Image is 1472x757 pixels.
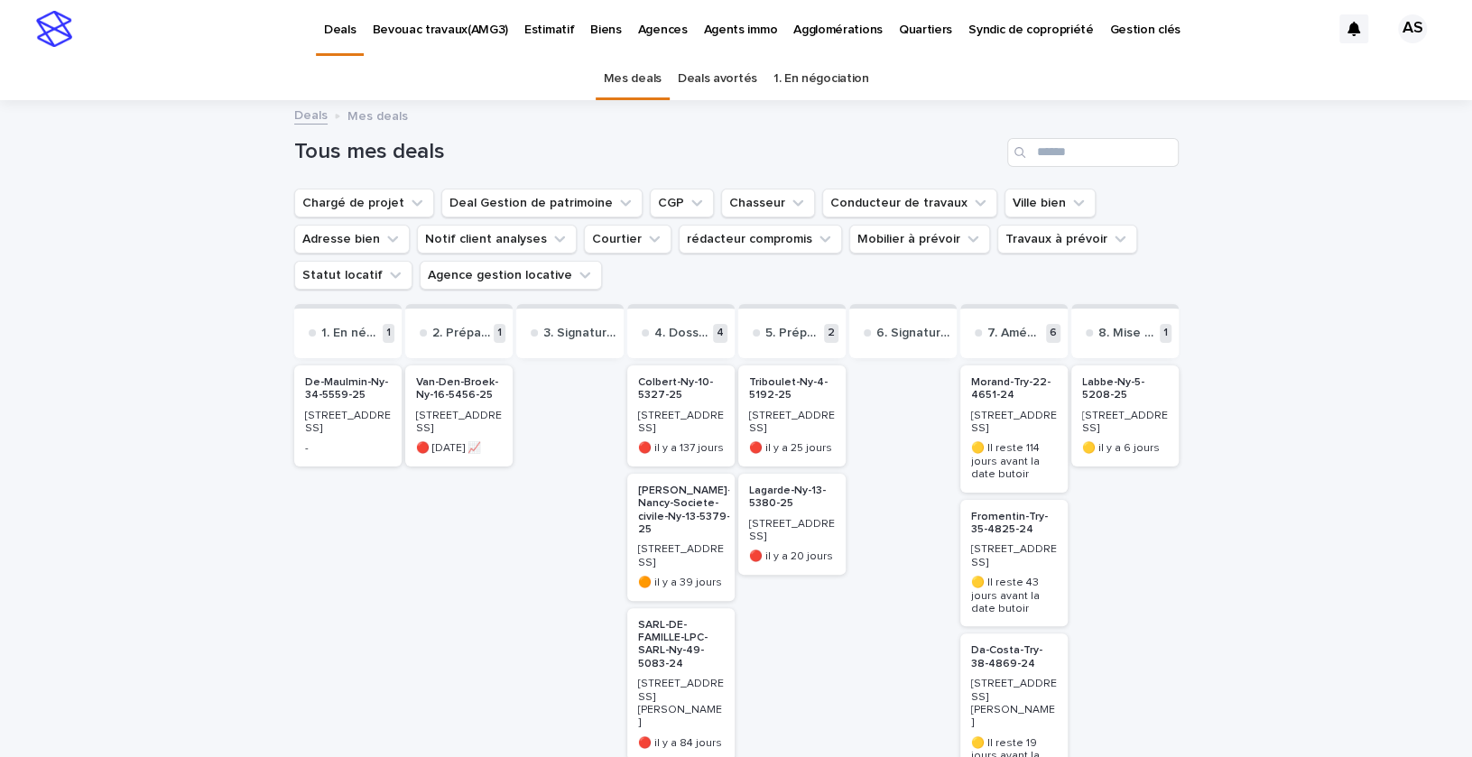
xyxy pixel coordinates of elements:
p: [STREET_ADDRESS][PERSON_NAME] [971,678,1057,730]
a: Deals [294,104,328,125]
div: AS [1398,14,1427,43]
p: [STREET_ADDRESS] [305,410,391,436]
button: Chargé de projet [294,189,434,217]
button: Courtier [584,225,671,254]
p: Fromentin-Try-35-4825-24 [971,511,1057,537]
p: [STREET_ADDRESS] [971,410,1057,436]
p: 1 [383,324,394,343]
h1: Tous mes deals [294,139,1000,165]
img: stacker-logo-s-only.png [36,11,72,47]
p: [STREET_ADDRESS][PERSON_NAME] [638,678,724,730]
p: 🟡 Il reste 43 jours avant la date butoir [971,577,1057,615]
p: [STREET_ADDRESS] [416,410,502,436]
p: 6 [1046,324,1060,343]
p: 6. Signature de l'acte notarié [876,326,949,341]
button: Mobilier à prévoir [849,225,990,254]
p: Da-Costa-Try-38-4869-24 [971,644,1057,670]
p: 🟠 il y a 39 jours [638,577,724,589]
p: Lagarde-Ny-13-5380-25 [749,485,835,511]
p: 2. Préparation compromis [432,326,490,341]
p: [STREET_ADDRESS] [749,410,835,436]
p: 2 [824,324,838,343]
button: CGP [650,189,714,217]
p: 1 [1160,324,1171,343]
a: Triboulet-Ny-4-5192-25[STREET_ADDRESS]🔴 il y a 25 jours [738,365,846,466]
button: Ville bien [1004,189,1096,217]
p: Labbe-Ny-5-5208-25 [1082,376,1168,402]
p: Triboulet-Ny-4-5192-25 [749,376,835,402]
p: Morand-Try-22-4651-24 [971,376,1057,402]
p: Colbert-Ny-10-5327-25 [638,376,724,402]
button: Deal Gestion de patrimoine [441,189,643,217]
p: 🔴 il y a 84 jours [638,737,724,750]
p: 8. Mise en loc et gestion [1098,326,1156,341]
p: 🔴 il y a 20 jours [749,550,835,563]
p: De-Maulmin-Ny-34-5559-25 [305,376,391,402]
p: 🟡 Il reste 114 jours avant la date butoir [971,442,1057,481]
p: [PERSON_NAME]-Nancy-Societe-civile-Ny-13-5379-25 [638,485,731,537]
button: Adresse bien [294,225,410,254]
p: 3. Signature compromis [543,326,616,341]
p: Van-Den-Broek-Ny-16-5456-25 [416,376,502,402]
p: 🔴 il y a 137 jours [638,442,724,455]
p: 🔴 [DATE] 📈 [416,442,502,455]
p: [STREET_ADDRESS] [971,543,1057,569]
button: Chasseur [721,189,815,217]
button: Agence gestion locative [420,261,602,290]
button: Travaux à prévoir [997,225,1137,254]
a: Morand-Try-22-4651-24[STREET_ADDRESS]🟡 Il reste 114 jours avant la date butoir [960,365,1068,493]
p: [STREET_ADDRESS] [1082,410,1168,436]
p: [STREET_ADDRESS] [638,410,724,436]
p: Mes deals [347,105,408,125]
a: Van-Den-Broek-Ny-16-5456-25[STREET_ADDRESS]🔴 [DATE] 📈 [405,365,513,466]
a: Deals avortés [678,58,757,100]
p: 7. Aménagements et travaux [987,326,1042,341]
input: Search [1007,138,1179,167]
a: Colbert-Ny-10-5327-25[STREET_ADDRESS]🔴 il y a 137 jours [627,365,735,466]
p: 5. Préparation de l'acte notarié [765,326,820,341]
a: 1. En négociation [773,58,869,100]
button: Conducteur de travaux [822,189,997,217]
a: De-Maulmin-Ny-34-5559-25[STREET_ADDRESS]- [294,365,402,466]
p: 🟡 il y a 6 jours [1082,442,1168,455]
p: SARL-DE-FAMILLE-LPC-SARL-Ny-49-5083-24 [638,619,724,671]
p: - [305,442,391,455]
button: Statut locatif [294,261,412,290]
p: [STREET_ADDRESS] [638,543,724,569]
a: Lagarde-Ny-13-5380-25[STREET_ADDRESS]🔴 il y a 20 jours [738,474,846,575]
button: rédacteur compromis [679,225,842,254]
a: Labbe-Ny-5-5208-25[STREET_ADDRESS]🟡 il y a 6 jours [1071,365,1179,466]
p: 🔴 il y a 25 jours [749,442,835,455]
p: 4 [713,324,727,343]
a: Mes deals [604,58,662,100]
a: [PERSON_NAME]-Nancy-Societe-civile-Ny-13-5379-25[STREET_ADDRESS]🟠 il y a 39 jours [627,474,735,601]
p: [STREET_ADDRESS] [749,518,835,544]
button: Notif client analyses [417,225,577,254]
a: Fromentin-Try-35-4825-24[STREET_ADDRESS]🟡 Il reste 43 jours avant la date butoir [960,500,1068,627]
p: 4. Dossier de financement [654,326,709,341]
p: 1. En négociation [321,326,379,341]
p: 1 [494,324,505,343]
